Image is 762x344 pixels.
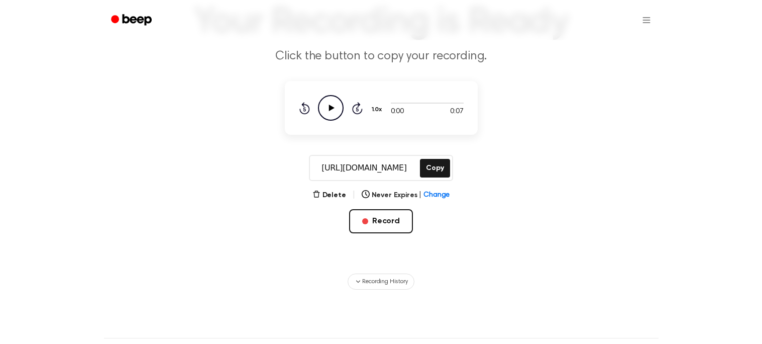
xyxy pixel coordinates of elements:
[450,107,463,117] span: 0:07
[420,159,450,178] button: Copy
[104,11,161,30] a: Beep
[348,274,414,290] button: Recording History
[362,277,407,286] span: Recording History
[634,8,659,32] button: Open menu
[419,190,421,201] span: |
[352,189,356,201] span: |
[391,107,404,117] span: 0:00
[349,209,413,233] button: Record
[423,190,450,201] span: Change
[362,190,450,201] button: Never Expires|Change
[188,48,574,65] p: Click the button to copy your recording.
[312,190,346,201] button: Delete
[371,101,386,118] button: 1.0x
